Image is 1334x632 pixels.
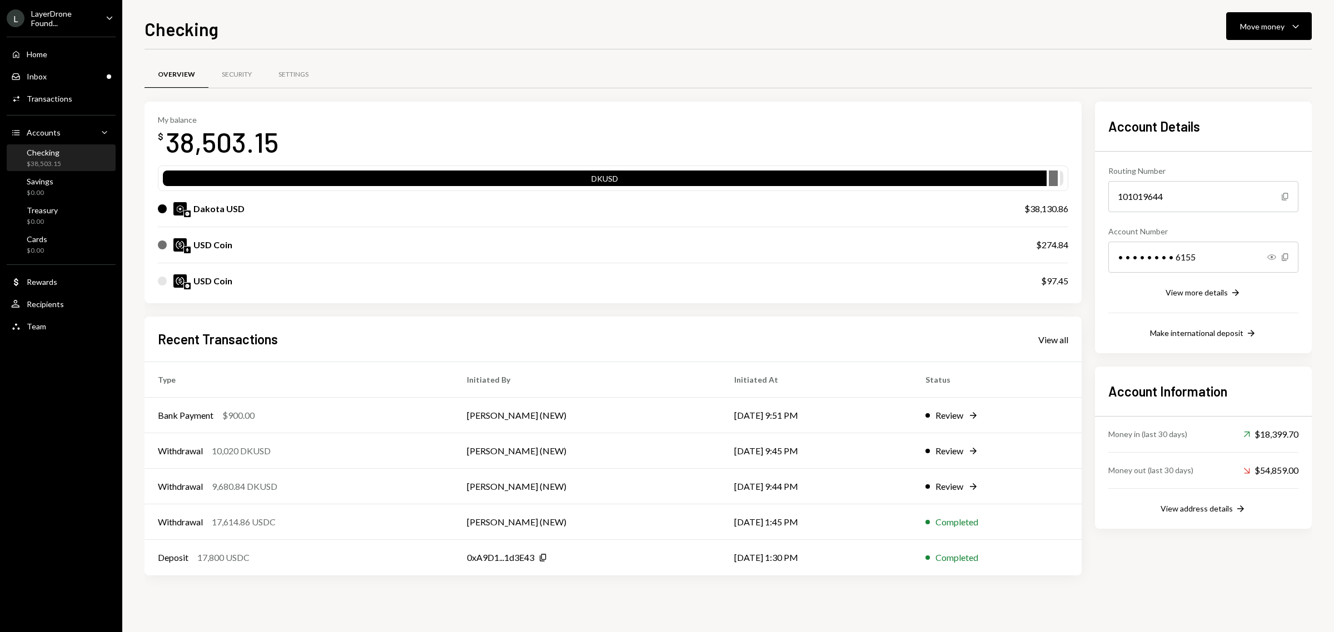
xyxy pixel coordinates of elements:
a: Treasury$0.00 [7,202,116,229]
td: [DATE] 1:45 PM [721,504,913,540]
td: [DATE] 9:44 PM [721,469,913,504]
div: Account Number [1108,225,1298,237]
div: Checking [27,148,61,157]
div: Deposit [158,551,188,564]
div: Rewards [27,277,57,287]
a: Cards$0.00 [7,231,116,258]
div: USD Coin [193,238,232,252]
div: Money in (last 30 days) [1108,428,1187,440]
button: Make international deposit [1150,328,1257,340]
th: Initiated At [721,362,913,398]
a: Savings$0.00 [7,173,116,200]
div: • • • • • • • • 6155 [1108,242,1298,273]
div: $18,399.70 [1243,428,1298,441]
div: View more details [1166,288,1228,297]
div: Completed [935,551,978,564]
img: base-mainnet [184,210,191,217]
td: [DATE] 9:45 PM [721,433,913,469]
td: [PERSON_NAME] (NEW) [454,469,720,504]
a: Settings [265,61,322,89]
div: $0.00 [27,188,53,198]
div: LayerDrone Found... [31,9,97,28]
div: Home [27,49,47,59]
div: Withdrawal [158,515,203,529]
div: $ [158,131,163,142]
div: Dakota USD [193,202,245,215]
td: [PERSON_NAME] (NEW) [454,504,720,540]
div: Review [935,480,963,493]
div: $97.45 [1041,274,1068,288]
div: Team [27,322,46,331]
div: $0.00 [27,217,58,227]
td: [PERSON_NAME] (NEW) [454,433,720,469]
th: Initiated By [454,362,720,398]
div: $0.00 [27,246,47,255]
a: Inbox [7,66,116,86]
th: Type [145,362,454,398]
div: Security [222,70,252,79]
div: Make international deposit [1150,328,1243,338]
div: $38,130.86 [1024,202,1068,215]
div: $38,503.15 [27,159,61,169]
td: [DATE] 9:51 PM [721,398,913,433]
div: Settings [278,70,308,79]
td: [PERSON_NAME] (NEW) [454,398,720,433]
div: 10,020 DKUSD [212,444,271,458]
img: USDC [173,274,187,288]
div: Completed [935,515,978,529]
td: [DATE] 1:30 PM [721,540,913,575]
div: 101019644 [1108,181,1298,212]
a: Checking$38,503.15 [7,144,116,171]
div: 9,680.84 DKUSD [212,480,277,493]
img: base-mainnet [184,283,191,289]
button: Move money [1226,12,1312,40]
img: ethereum-mainnet [184,247,191,253]
div: View all [1038,334,1068,345]
div: Inbox [27,72,47,81]
img: DKUSD [173,202,187,215]
div: Transactions [27,94,72,103]
div: View address details [1161,504,1233,513]
a: Recipients [7,294,116,314]
div: Recipients [27,299,64,309]
button: View address details [1161,503,1246,515]
a: Accounts [7,122,116,142]
h2: Recent Transactions [158,330,278,348]
button: View more details [1166,287,1241,299]
h2: Account Information [1108,382,1298,400]
a: View all [1038,333,1068,345]
a: Home [7,44,116,64]
div: Move money [1240,21,1285,32]
div: Bank Payment [158,409,213,422]
h2: Account Details [1108,117,1298,136]
a: Security [208,61,265,89]
a: Overview [145,61,208,89]
div: Routing Number [1108,165,1298,177]
div: Treasury [27,205,58,215]
a: Rewards [7,272,116,292]
div: Savings [27,177,53,186]
div: Withdrawal [158,480,203,493]
div: 17,614.86 USDC [212,515,276,529]
div: 17,800 USDC [197,551,250,564]
div: Cards [27,234,47,244]
div: Review [935,444,963,458]
div: USD Coin [193,274,232,288]
div: DKUSD [163,173,1047,188]
a: Team [7,316,116,336]
div: 0xA9D1...1d3E43 [467,551,534,564]
div: $54,859.00 [1243,464,1298,477]
div: My balance [158,115,278,124]
div: Accounts [27,128,61,137]
div: $274.84 [1036,238,1068,252]
div: Money out (last 30 days) [1108,464,1193,476]
div: L [7,9,24,27]
div: 38,503.15 [166,124,278,159]
div: Withdrawal [158,444,203,458]
h1: Checking [145,18,218,40]
a: Transactions [7,88,116,108]
img: USDC [173,238,187,252]
div: Overview [158,70,195,79]
div: $900.00 [222,409,255,422]
div: Review [935,409,963,422]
